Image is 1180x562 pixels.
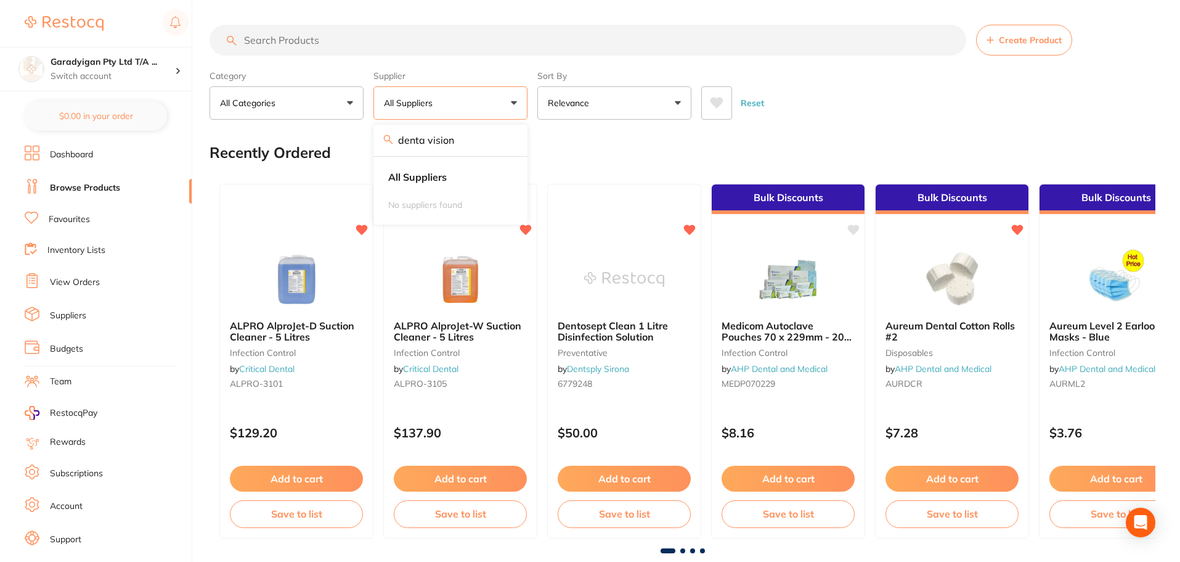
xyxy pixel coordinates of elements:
small: infection control [230,348,363,358]
a: RestocqPay [25,406,97,420]
b: ALPRO AlproJet-D Suction Cleaner - 5 Litres [230,320,363,343]
p: Relevance [548,97,594,109]
small: AURDCR [885,379,1019,389]
button: Save to list [230,500,363,527]
button: Add to cart [885,466,1019,492]
img: ALPRO AlproJet-W Suction Cleaner - 5 Litres [420,249,500,310]
button: Save to list [885,500,1019,527]
p: Switch account [51,70,175,83]
small: ALPRO-3101 [230,379,363,389]
a: Browse Products [50,182,120,194]
a: Suppliers [50,310,86,322]
button: Add to cart [722,466,855,492]
a: Account [50,500,83,513]
button: All Categories [210,86,364,120]
button: Save to list [394,500,527,527]
h4: Garadyigan Pty Ltd T/A Annandale Dental [51,56,175,68]
button: Relevance [537,86,691,120]
small: infection control [722,348,855,358]
a: Team [50,376,71,388]
span: by [558,363,629,374]
div: Open Intercom Messenger [1126,508,1155,537]
a: Support [50,534,81,546]
span: by [722,363,828,374]
a: Favourites [49,213,90,226]
small: MEDP070229 [722,379,855,389]
small: ALPRO-3105 [394,379,527,389]
p: $137.90 [394,426,527,440]
div: Bulk Discounts [876,184,1028,214]
a: AHP Dental and Medical [1059,363,1155,374]
strong: All Suppliers [388,171,447,183]
a: Dashboard [50,149,93,161]
b: Aureum Dental Cotton Rolls #2 [885,320,1019,343]
img: Restocq Logo [25,16,104,31]
button: All Suppliers [373,86,527,120]
p: $8.16 [722,426,855,440]
a: AHP Dental and Medical [895,363,991,374]
label: Sort By [537,70,691,81]
a: View Orders [50,276,100,289]
span: by [230,363,295,374]
img: RestocqPay [25,406,39,420]
li: Clear selection [378,164,523,190]
a: Dentsply Sirona [567,363,629,374]
span: by [885,363,991,374]
span: by [394,363,458,374]
label: Supplier [373,70,527,81]
a: Critical Dental [239,363,295,374]
a: Critical Dental [403,363,458,374]
li: No suppliers found [378,192,523,217]
button: Add to cart [394,466,527,492]
img: Dentosept Clean 1 Litre Disinfection Solution [584,249,664,310]
p: $50.00 [558,426,691,440]
img: Garadyigan Pty Ltd T/A Annandale Dental [19,57,44,81]
a: Subscriptions [50,468,103,480]
img: Medicom Autoclave Pouches 70 x 229mm - 200 per box [748,249,828,310]
img: Aureum Level 2 Earloop Masks - Blue [1076,249,1156,310]
button: Save to list [558,500,691,527]
small: infection control [394,348,527,358]
span: Create Product [999,35,1062,45]
button: Save to list [722,500,855,527]
p: All Categories [220,97,280,109]
button: Reset [737,86,768,120]
small: 6779248 [558,379,691,389]
button: Create Product [976,25,1072,56]
button: $0.00 in your order [25,101,167,131]
small: disposables [885,348,1019,358]
label: Category [210,70,364,81]
span: RestocqPay [50,407,97,419]
img: Aureum Dental Cotton Rolls #2 [912,249,992,310]
p: $129.20 [230,426,363,440]
span: by [1049,363,1155,374]
a: Rewards [50,436,86,448]
a: Restocq Logo [25,9,104,38]
input: Search supplier [373,125,527,155]
a: Inventory Lists [47,244,105,257]
a: AHP Dental and Medical [731,363,828,374]
small: preventative [558,348,691,358]
button: Add to cart [230,466,363,492]
div: Bulk Discounts [712,184,865,214]
h2: Recently Ordered [210,144,331,162]
button: Add to cart [558,466,691,492]
img: ALPRO AlproJet-D Suction Cleaner - 5 Litres [256,249,336,310]
p: All Suppliers [384,97,437,109]
b: ALPRO AlproJet-W Suction Cleaner - 5 Litres [394,320,527,343]
p: $7.28 [885,426,1019,440]
b: Dentosept Clean 1 Litre Disinfection Solution [558,320,691,343]
input: Search Products [210,25,966,56]
a: Budgets [50,343,83,355]
b: Medicom Autoclave Pouches 70 x 229mm - 200 per box [722,320,855,343]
